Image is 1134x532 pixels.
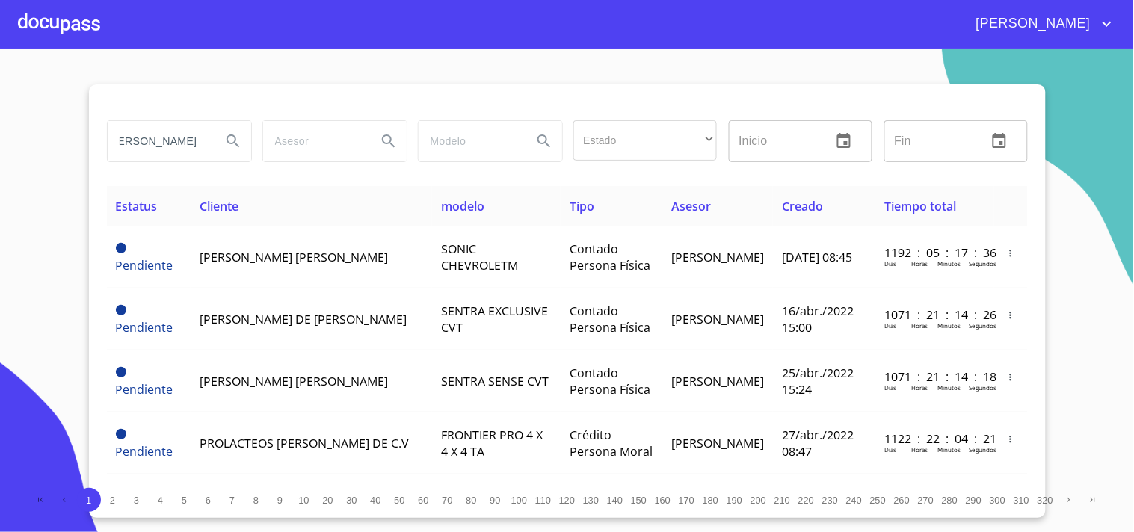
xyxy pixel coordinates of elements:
[173,488,197,512] button: 5
[969,259,996,267] p: Segundos
[969,383,996,392] p: Segundos
[798,495,814,506] span: 220
[346,495,357,506] span: 30
[671,435,764,451] span: [PERSON_NAME]
[884,306,985,323] p: 1071 : 21 : 14 : 26
[771,488,795,512] button: 210
[511,495,527,506] span: 100
[158,495,163,506] span: 4
[412,488,436,512] button: 60
[866,488,890,512] button: 250
[884,244,985,261] p: 1192 : 05 : 17 : 36
[77,488,101,512] button: 1
[441,303,548,335] span: SENTRA EXCLUSIVE CVT
[371,123,407,159] button: Search
[782,249,852,265] span: [DATE] 08:45
[675,488,699,512] button: 170
[268,488,292,512] button: 9
[938,488,962,512] button: 280
[699,488,723,512] button: 180
[484,488,508,512] button: 90
[1034,488,1058,512] button: 320
[570,303,650,335] span: Contado Persona Física
[795,488,819,512] button: 220
[388,488,412,512] button: 50
[819,488,842,512] button: 230
[116,243,126,253] span: Pendiente
[418,495,428,506] span: 60
[116,367,126,377] span: Pendiente
[526,123,562,159] button: Search
[671,373,764,389] span: [PERSON_NAME]
[441,241,518,273] span: SONIC CHEVROLETM
[1038,495,1053,506] span: 320
[631,495,647,506] span: 150
[884,259,896,267] p: Dias
[134,495,139,506] span: 3
[965,12,1116,36] button: account of current user
[244,488,268,512] button: 8
[990,495,1005,506] span: 300
[914,488,938,512] button: 270
[911,445,928,454] p: Horas
[751,495,766,506] span: 200
[942,495,958,506] span: 280
[292,488,316,512] button: 10
[846,495,862,506] span: 240
[570,198,594,214] span: Tipo
[671,198,711,214] span: Asesor
[911,383,928,392] p: Horas
[555,488,579,512] button: 120
[253,495,259,506] span: 8
[1014,495,1029,506] span: 310
[671,311,764,327] span: [PERSON_NAME]
[86,495,91,506] span: 1
[316,488,340,512] button: 20
[627,488,651,512] button: 150
[370,495,380,506] span: 40
[583,495,599,506] span: 130
[782,365,854,398] span: 25/abr./2022 15:24
[842,488,866,512] button: 240
[535,495,551,506] span: 110
[442,495,452,506] span: 70
[322,495,333,506] span: 20
[559,495,575,506] span: 120
[364,488,388,512] button: 40
[125,488,149,512] button: 3
[969,445,996,454] p: Segundos
[182,495,187,506] span: 5
[436,488,460,512] button: 70
[607,495,623,506] span: 140
[671,249,764,265] span: [PERSON_NAME]
[298,495,309,506] span: 10
[116,305,126,315] span: Pendiente
[197,488,221,512] button: 6
[884,368,985,385] p: 1071 : 21 : 14 : 18
[277,495,283,506] span: 9
[101,488,125,512] button: 2
[884,430,985,447] p: 1122 : 22 : 04 : 21
[570,427,653,460] span: Crédito Persona Moral
[986,488,1010,512] button: 300
[508,488,531,512] button: 100
[466,495,476,506] span: 80
[651,488,675,512] button: 160
[110,495,115,506] span: 2
[116,198,158,214] span: Estatus
[441,427,543,460] span: FRONTIER PRO 4 X 4 X 4 TA
[200,249,388,265] span: [PERSON_NAME] [PERSON_NAME]
[782,303,854,335] span: 16/abr./2022 15:00
[149,488,173,512] button: 4
[419,121,520,161] input: search
[108,121,209,161] input: search
[200,373,388,389] span: [PERSON_NAME] [PERSON_NAME]
[918,495,934,506] span: 270
[116,381,173,398] span: Pendiente
[655,495,671,506] span: 160
[200,311,407,327] span: [PERSON_NAME] DE [PERSON_NAME]
[441,198,484,214] span: modelo
[747,488,771,512] button: 200
[1010,488,1034,512] button: 310
[116,429,126,439] span: Pendiente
